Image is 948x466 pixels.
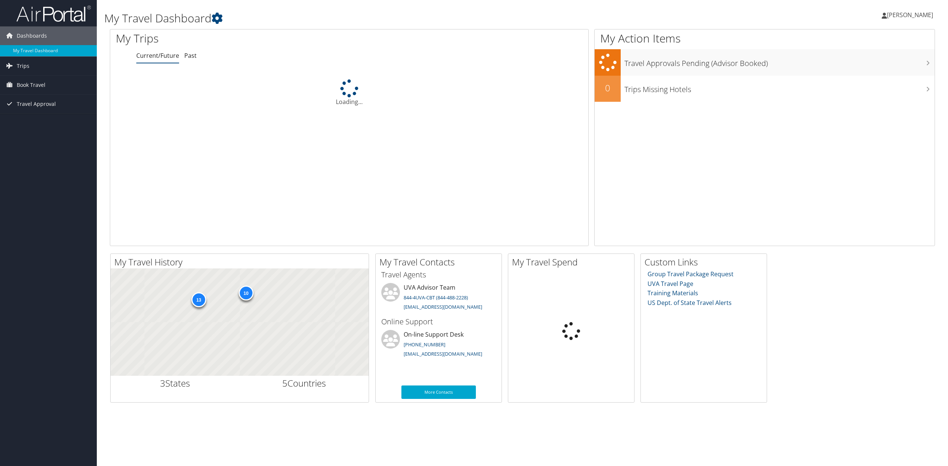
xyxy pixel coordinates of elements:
[624,54,935,69] h3: Travel Approvals Pending (Advisor Booked)
[378,330,500,360] li: On-line Support Desk
[401,385,476,399] a: More Contacts
[404,303,482,310] a: [EMAIL_ADDRESS][DOMAIN_NAME]
[116,31,384,46] h1: My Trips
[645,256,767,268] h2: Custom Links
[404,350,482,357] a: [EMAIL_ADDRESS][DOMAIN_NAME]
[282,377,287,389] span: 5
[16,5,91,22] img: airportal-logo.png
[404,341,445,348] a: [PHONE_NUMBER]
[882,4,941,26] a: [PERSON_NAME]
[17,95,56,113] span: Travel Approval
[595,49,935,76] a: Travel Approvals Pending (Advisor Booked)
[17,26,47,45] span: Dashboards
[512,256,634,268] h2: My Travel Spend
[191,292,206,307] div: 13
[648,280,693,288] a: UVA Travel Page
[17,57,29,75] span: Trips
[378,283,500,314] li: UVA Advisor Team
[184,51,197,60] a: Past
[381,317,496,327] h3: Online Support
[624,81,935,95] h3: Trips Missing Hotels
[595,76,935,102] a: 0Trips Missing Hotels
[379,256,502,268] h2: My Travel Contacts
[887,11,933,19] span: [PERSON_NAME]
[595,31,935,46] h1: My Action Items
[238,285,253,300] div: 10
[17,76,45,94] span: Book Travel
[110,79,588,106] div: Loading...
[648,299,732,307] a: US Dept. of State Travel Alerts
[160,377,165,389] span: 3
[648,289,698,297] a: Training Materials
[114,256,369,268] h2: My Travel History
[245,377,363,390] h2: Countries
[381,270,496,280] h3: Travel Agents
[648,270,734,278] a: Group Travel Package Request
[136,51,179,60] a: Current/Future
[116,377,234,390] h2: States
[104,10,662,26] h1: My Travel Dashboard
[404,294,468,301] a: 844-4UVA-CBT (844-488-2228)
[595,82,621,94] h2: 0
